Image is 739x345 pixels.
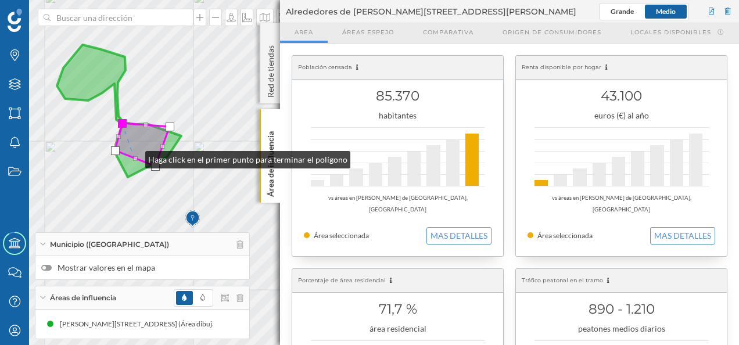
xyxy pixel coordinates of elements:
span: Origen de consumidores [503,28,601,37]
span: Municipio ([GEOGRAPHIC_DATA]) [50,239,169,250]
h1: 890 - 1.210 [528,298,715,320]
div: habitantes [304,110,492,121]
span: Área seleccionada [314,231,369,240]
div: [PERSON_NAME][STREET_ADDRESS] (Área dibujada) [60,318,231,330]
span: Área seleccionada [537,231,593,240]
span: Áreas espejo [342,28,394,37]
img: Marker [185,207,200,231]
div: Tráfico peatonal en el tramo [516,269,727,293]
div: Población censada [292,56,503,80]
span: Áreas de influencia [50,293,116,303]
label: Mostrar valores en el mapa [41,262,243,274]
p: Área de influencia [265,127,277,197]
span: Grande [611,7,634,16]
span: Locales disponibles [630,28,711,37]
h1: 43.100 [528,85,715,107]
button: MAS DETALLES [650,227,715,245]
div: peatones medios diarios [528,323,715,335]
div: vs áreas en [PERSON_NAME] de [GEOGRAPHIC_DATA], [GEOGRAPHIC_DATA] [528,192,715,215]
div: vs áreas en [PERSON_NAME] de [GEOGRAPHIC_DATA], [GEOGRAPHIC_DATA] [304,192,492,215]
span: Soporte [23,8,64,19]
button: MAS DETALLES [426,227,492,245]
p: Red de tiendas [265,41,277,98]
span: Medio [656,7,676,16]
span: Comparativa [423,28,473,37]
h1: 85.370 [304,85,492,107]
span: Alrededores de [PERSON_NAME][STREET_ADDRESS][PERSON_NAME] [286,6,576,17]
div: Haga click en el primer punto para terminar el polígono [145,151,350,168]
h1: 71,7 % [304,298,492,320]
div: euros (€) al año [528,110,715,121]
span: Area [295,28,313,37]
img: Geoblink Logo [8,9,22,32]
div: Renta disponible por hogar [516,56,727,80]
div: Porcentaje de área residencial [292,269,503,293]
div: área residencial [304,323,492,335]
